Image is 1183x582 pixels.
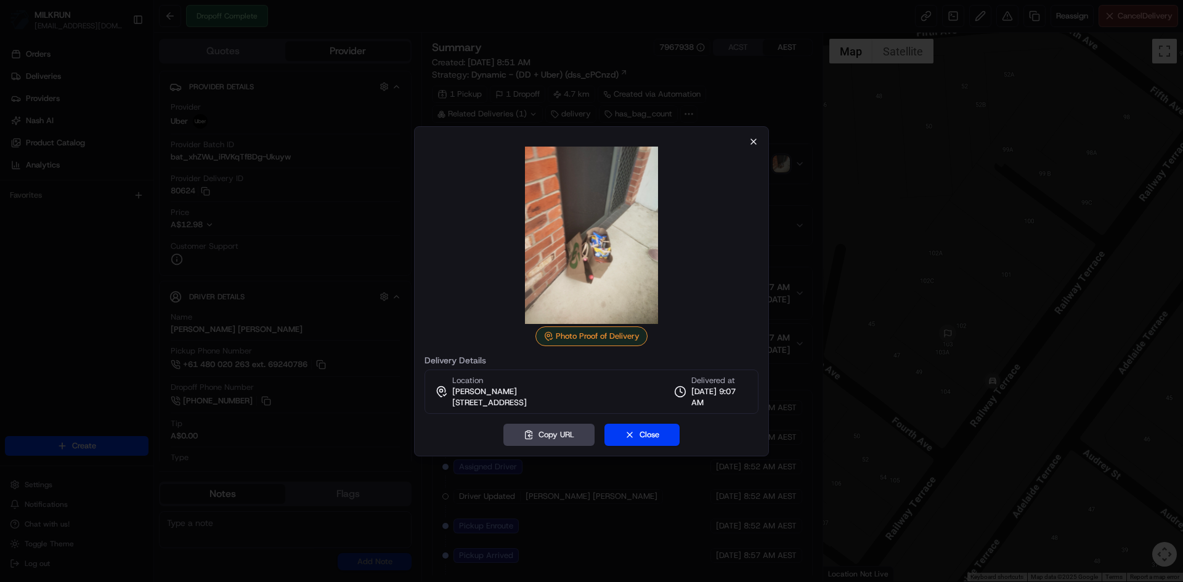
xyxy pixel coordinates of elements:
[503,424,595,446] button: Copy URL
[452,375,483,386] span: Location
[691,386,748,408] span: [DATE] 9:07 AM
[452,397,527,408] span: [STREET_ADDRESS]
[691,375,748,386] span: Delivered at
[503,147,680,324] img: photo_proof_of_delivery image
[425,356,758,365] label: Delivery Details
[535,326,648,346] div: Photo Proof of Delivery
[452,386,517,397] span: [PERSON_NAME]
[604,424,680,446] button: Close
